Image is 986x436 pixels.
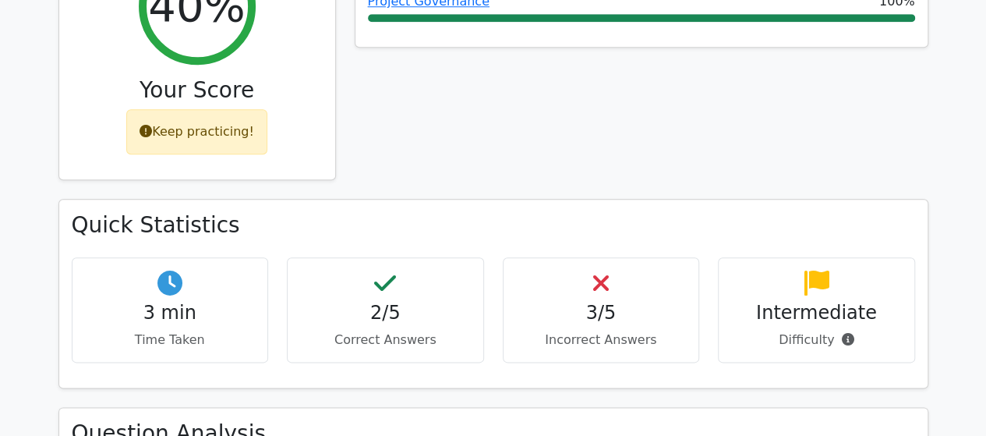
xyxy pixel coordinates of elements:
div: Keep practicing! [126,109,267,154]
p: Correct Answers [300,331,471,349]
h4: 3 min [85,302,256,324]
h3: Your Score [72,77,323,104]
p: Time Taken [85,331,256,349]
h3: Quick Statistics [72,212,915,239]
h4: 3/5 [516,302,687,324]
h4: 2/5 [300,302,471,324]
p: Difficulty [731,331,902,349]
p: Incorrect Answers [516,331,687,349]
h4: Intermediate [731,302,902,324]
